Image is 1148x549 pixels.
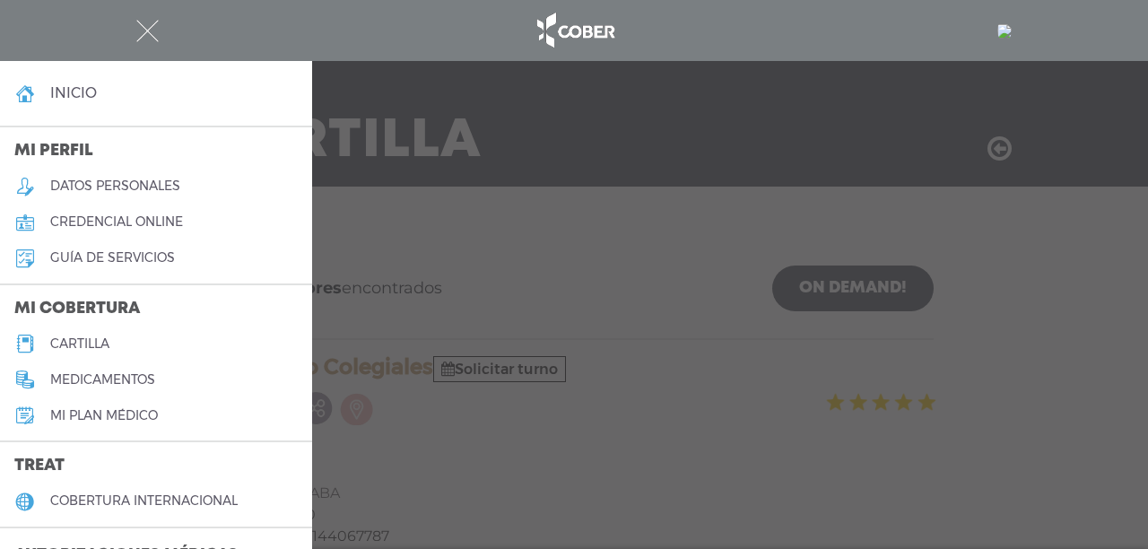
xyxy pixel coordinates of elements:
h5: guía de servicios [50,250,175,266]
h5: cartilla [50,336,109,352]
img: logo_cober_home-white.png [527,9,622,52]
h5: Mi plan médico [50,408,158,423]
h5: credencial online [50,214,183,230]
img: 778 [997,24,1012,39]
h5: datos personales [50,179,180,194]
h5: medicamentos [50,372,155,388]
h4: inicio [50,84,97,101]
img: Cober_menu-close-white.svg [136,20,159,42]
h5: cobertura internacional [50,493,238,509]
